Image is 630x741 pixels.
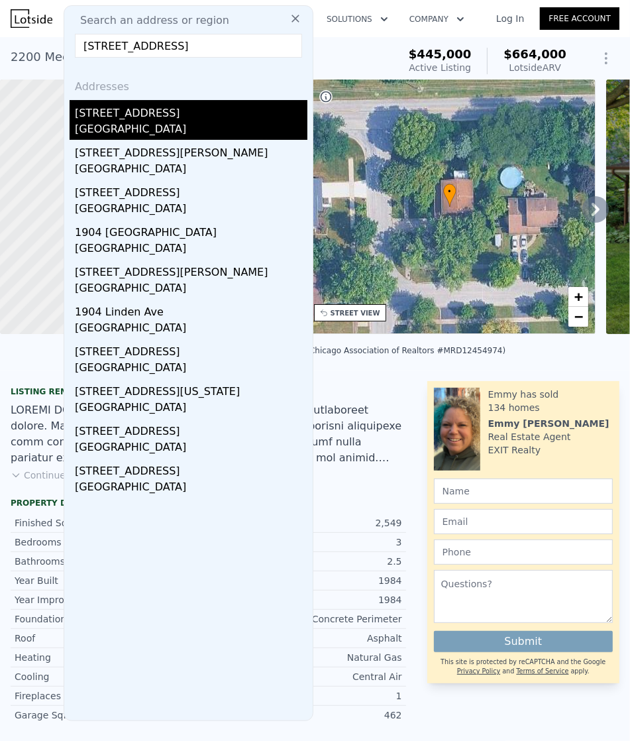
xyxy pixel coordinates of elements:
[517,667,569,675] a: Terms of Service
[434,540,613,565] input: Phone
[70,13,229,28] span: Search an address or region
[208,574,401,587] div: 1984
[75,100,307,121] div: [STREET_ADDRESS]
[434,657,613,677] div: This site is protected by reCAPTCHA and the Google and apply.
[75,400,307,418] div: [GEOGRAPHIC_DATA]
[75,439,307,458] div: [GEOGRAPHIC_DATA]
[574,288,583,305] span: +
[503,61,566,74] div: Lotside ARV
[434,479,613,504] input: Name
[399,7,475,31] button: Company
[75,339,307,360] div: [STREET_ADDRESS]
[75,219,307,241] div: 1904 [GEOGRAPHIC_DATA]
[75,360,307,378] div: [GEOGRAPHIC_DATA]
[75,34,302,58] input: Enter an address, city, region, neighborhood or zip code
[434,509,613,534] input: Email
[11,469,104,482] button: Continue reading
[15,555,208,568] div: Bathrooms
[75,320,307,339] div: [GEOGRAPHIC_DATA]
[75,378,307,400] div: [STREET_ADDRESS][US_STATE]
[480,12,540,25] a: Log In
[125,346,506,355] div: Listed by [PERSON_NAME] & [PERSON_NAME] (Chicago Association of Realtors #MRD12454974)
[568,307,588,327] a: Zoom out
[409,62,471,73] span: Active Listing
[503,47,566,61] span: $664,000
[70,68,307,100] div: Addresses
[75,259,307,280] div: [STREET_ADDRESS][PERSON_NAME]
[574,308,583,325] span: −
[15,632,208,645] div: Roof
[15,689,208,703] div: Fireplaces
[443,186,456,198] span: •
[443,184,456,207] div: •
[434,631,613,652] button: Submit
[75,140,307,161] div: [STREET_ADDRESS][PERSON_NAME]
[208,612,401,626] div: Concrete Perimeter
[15,593,208,606] div: Year Improved
[75,201,307,219] div: [GEOGRAPHIC_DATA]
[15,670,208,683] div: Cooling
[75,418,307,439] div: [STREET_ADDRESS]
[11,402,406,466] div: LOREMI DOLO!!! SITA CONS!!! AD-EL. Sedd eiusmodt inc utlaboreet dolore. Magnaali eni adminimve qu...
[15,709,208,722] div: Garage Sqft
[15,574,208,587] div: Year Built
[75,180,307,201] div: [STREET_ADDRESS]
[457,667,500,675] a: Privacy Policy
[593,45,619,72] button: Show Options
[488,388,613,414] div: Emmy has sold 134 homes
[75,241,307,259] div: [GEOGRAPHIC_DATA]
[11,386,406,397] div: Listing remarks
[11,48,229,66] div: 2200 Mecan Dr , Naperville , IL 60564
[208,632,401,645] div: Asphalt
[75,299,307,320] div: 1904 Linden Ave
[11,498,406,508] div: Property details
[15,516,208,530] div: Finished Sqft
[208,593,401,606] div: 1984
[15,536,208,549] div: Bedrooms
[11,9,52,28] img: Lotside
[15,651,208,664] div: Heating
[75,280,307,299] div: [GEOGRAPHIC_DATA]
[488,430,571,443] div: Real Estate Agent
[15,612,208,626] div: Foundation
[488,417,609,430] div: Emmy [PERSON_NAME]
[488,443,541,457] div: EXIT Realty
[409,47,472,61] span: $445,000
[568,287,588,307] a: Zoom in
[208,670,401,683] div: Central Air
[540,7,619,30] a: Free Account
[75,121,307,140] div: [GEOGRAPHIC_DATA]
[75,458,307,479] div: [STREET_ADDRESS]
[316,7,399,31] button: Solutions
[331,308,380,318] div: STREET VIEW
[75,161,307,180] div: [GEOGRAPHIC_DATA]
[75,479,307,498] div: [GEOGRAPHIC_DATA]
